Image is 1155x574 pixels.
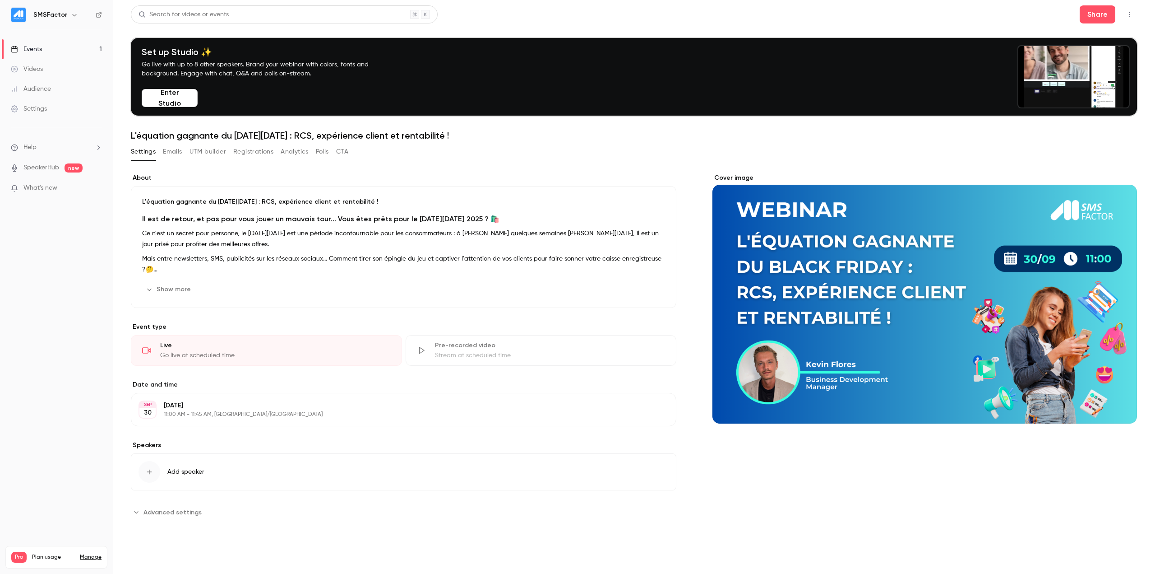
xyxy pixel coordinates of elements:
div: Search for videos or events [139,10,229,19]
div: SEP [139,401,156,408]
span: Add speaker [167,467,204,476]
h1: L'équation gagnante du [DATE][DATE] : RCS, expérience client et rentabilité ! [131,130,1137,141]
div: Go live at scheduled time [160,351,391,360]
button: Share [1080,5,1115,23]
label: Date and time [131,380,676,389]
label: About [131,173,676,182]
button: CTA [336,145,348,159]
iframe: Noticeable Trigger [91,184,102,192]
button: Enter Studio [142,89,198,107]
button: UTM builder [189,145,226,159]
label: Cover image [712,173,1137,182]
p: Mais entre newsletters, SMS, publicités sur les réseaux sociaux... Comment tirer son épingle du j... [142,253,665,275]
button: Registrations [233,145,273,159]
a: Manage [80,554,102,561]
img: SMSFactor [11,8,26,22]
p: 11:00 AM - 11:45 AM, [GEOGRAPHIC_DATA]/[GEOGRAPHIC_DATA] [164,411,628,418]
button: Show more [142,282,196,297]
h2: Il est de retour, et pas pour vous jouer un mauvais tour... Vous êtes prêts pour le [DATE][DATE] ... [142,214,665,224]
div: Pre-recorded videoStream at scheduled time [406,335,677,366]
button: Polls [316,145,329,159]
p: Go live with up to 8 other speakers. Brand your webinar with colors, fonts and background. Engage... [142,60,390,78]
p: [DATE] [164,401,628,410]
button: Settings [131,145,156,159]
button: Advanced settings [131,505,207,519]
span: Pro [11,552,27,563]
button: Emails [163,145,182,159]
div: Settings [11,104,47,113]
div: Live [160,341,391,350]
span: What's new [23,183,57,193]
section: Cover image [712,173,1137,424]
p: L'équation gagnante du [DATE][DATE] : RCS, expérience client et rentabilité ! [142,197,665,206]
span: Plan usage [32,554,74,561]
a: SpeakerHub [23,163,59,173]
div: Pre-recorded video [435,341,665,350]
div: Stream at scheduled time [435,351,665,360]
strong: 🤔 [146,266,157,273]
h4: Set up Studio ✨ [142,47,390,57]
span: Advanced settings [143,508,202,517]
span: new [65,163,83,173]
div: LiveGo live at scheduled time [131,335,402,366]
p: Ce n'est un secret pour personne, le [DATE][DATE] est une période incontournable pour les consomm... [142,228,665,250]
h6: SMSFactor [33,10,67,19]
div: Audience [11,84,51,93]
div: Videos [11,65,43,74]
button: Add speaker [131,453,676,490]
button: Analytics [281,145,309,159]
p: Event type [131,322,676,331]
label: Speakers [131,441,676,450]
div: Events [11,45,42,54]
section: Advanced settings [131,505,676,519]
li: help-dropdown-opener [11,143,102,152]
span: Help [23,143,37,152]
p: 30 [144,408,152,417]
